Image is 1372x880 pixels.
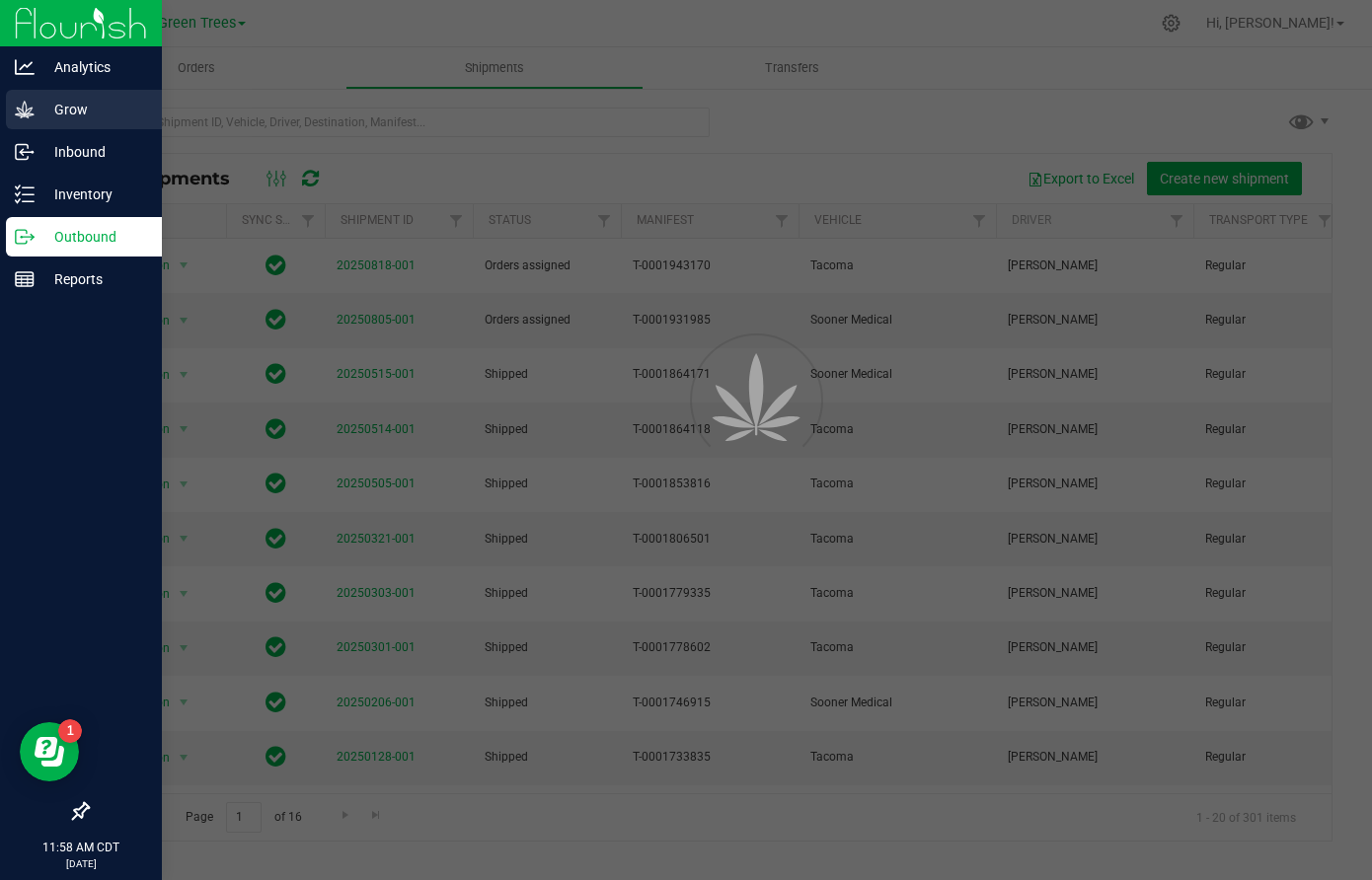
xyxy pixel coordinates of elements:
p: [DATE] [9,856,153,871]
p: Outbound [35,225,153,249]
p: 11:58 AM CDT [9,839,153,856]
p: Analytics [35,55,153,79]
inline-svg: Grow [15,100,35,119]
iframe: Resource center [20,722,79,781]
inline-svg: Outbound [15,227,35,247]
inline-svg: Reports [15,269,35,289]
p: Reports [35,267,153,291]
inline-svg: Analytics [15,57,35,77]
inline-svg: Inventory [15,184,35,204]
p: Inbound [35,140,153,164]
p: Grow [35,98,153,121]
p: Inventory [35,183,153,206]
inline-svg: Inbound [15,142,35,162]
iframe: Resource center unread badge [58,719,82,743]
